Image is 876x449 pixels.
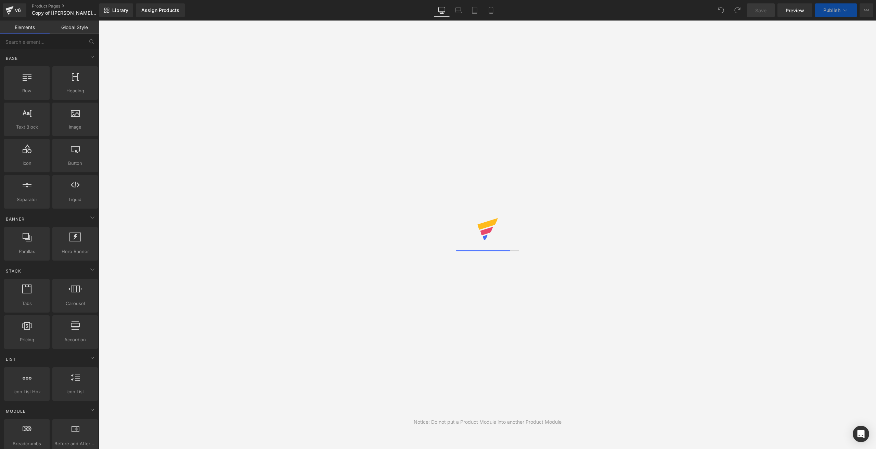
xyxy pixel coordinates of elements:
[112,7,128,13] span: Library
[777,3,812,17] a: Preview
[860,3,873,17] button: More
[755,7,766,14] span: Save
[414,418,562,426] div: Notice: Do not put a Product Module into another Product Module
[5,356,17,362] span: List
[6,248,48,255] span: Parallax
[6,196,48,203] span: Separator
[14,6,22,15] div: v6
[3,3,26,17] a: v6
[54,248,96,255] span: Hero Banner
[141,8,179,13] div: Assign Products
[32,3,111,9] a: Product Pages
[815,3,857,17] button: Publish
[99,3,133,17] a: New Library
[786,7,804,14] span: Preview
[853,426,869,442] div: Open Intercom Messenger
[6,336,48,343] span: Pricing
[54,300,96,307] span: Carousel
[5,408,26,414] span: Module
[466,3,483,17] a: Tablet
[6,388,48,395] span: Icon List Hoz
[434,3,450,17] a: Desktop
[54,388,96,395] span: Icon List
[450,3,466,17] a: Laptop
[54,440,96,447] span: Before and After Images
[54,87,96,94] span: Heading
[731,3,744,17] button: Redo
[54,336,96,343] span: Accordion
[6,87,48,94] span: Row
[32,10,98,16] span: Copy of [[PERSON_NAME]] [DATE] | AntiAging | Scarcity
[54,160,96,167] span: Button
[54,123,96,131] span: Image
[5,268,22,274] span: Stack
[50,21,99,34] a: Global Style
[6,123,48,131] span: Text Block
[5,55,18,62] span: Base
[6,440,48,447] span: Breadcrumbs
[483,3,499,17] a: Mobile
[5,216,25,222] span: Banner
[6,300,48,307] span: Tabs
[6,160,48,167] span: Icon
[714,3,728,17] button: Undo
[54,196,96,203] span: Liquid
[823,8,840,13] span: Publish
